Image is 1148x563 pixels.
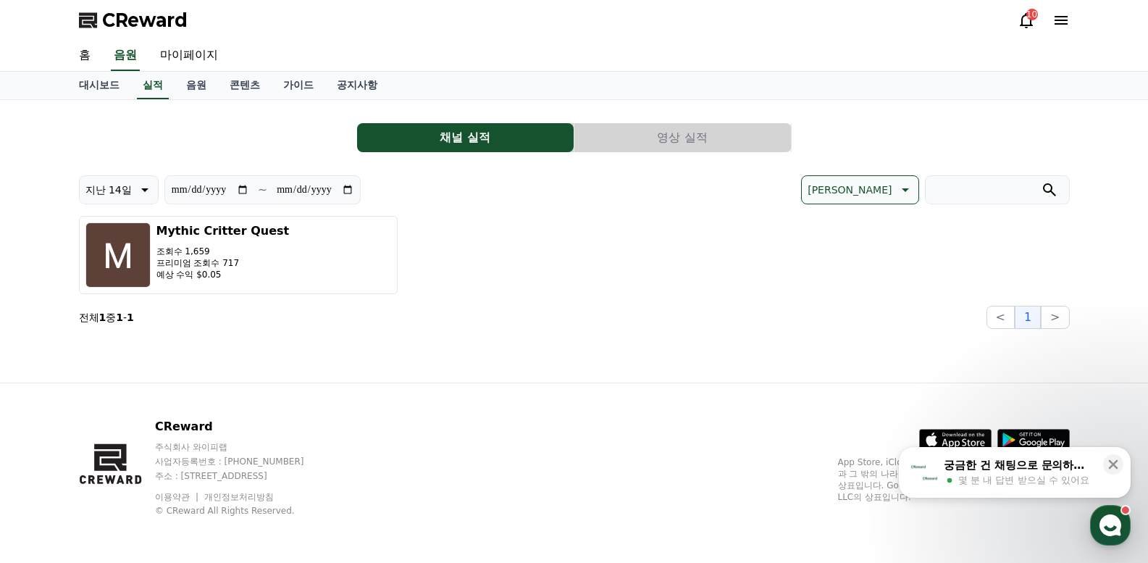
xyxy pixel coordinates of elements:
[67,41,102,71] a: 홈
[85,222,151,288] img: Mythic Critter Quest
[99,312,106,323] strong: 1
[85,180,132,200] p: 지난 14일
[224,464,241,476] span: 설정
[1018,12,1035,29] a: 10
[357,123,574,152] button: 채널 실적
[79,175,159,204] button: 지난 14일
[67,72,131,99] a: 대시보드
[155,456,332,467] p: 사업자등록번호 : [PHONE_NUMBER]
[156,246,290,257] p: 조회수 1,659
[155,505,332,517] p: © CReward All Rights Reserved.
[801,175,918,204] button: [PERSON_NAME]
[127,312,134,323] strong: 1
[325,72,389,99] a: 공지사항
[96,443,187,479] a: 대화
[156,269,290,280] p: 예상 수익 $0.05
[218,72,272,99] a: 콘텐츠
[156,222,290,240] h3: Mythic Critter Quest
[204,492,274,502] a: 개인정보처리방침
[1041,306,1069,329] button: >
[111,41,140,71] a: 음원
[155,470,332,482] p: 주소 : [STREET_ADDRESS]
[148,41,230,71] a: 마이페이지
[102,9,188,32] span: CReward
[808,180,892,200] p: [PERSON_NAME]
[187,443,278,479] a: 설정
[79,310,134,325] p: 전체 중 -
[156,257,290,269] p: 프리미엄 조회수 717
[4,443,96,479] a: 홈
[838,456,1070,503] p: App Store, iCloud, iCloud Drive 및 iTunes Store는 미국과 그 밖의 나라 및 지역에서 등록된 Apple Inc.의 서비스 상표입니다. Goo...
[258,181,267,199] p: ~
[79,216,398,294] button: Mythic Critter Quest 조회수 1,659 프리미엄 조회수 717 예상 수익 $0.05
[1015,306,1041,329] button: 1
[155,418,332,435] p: CReward
[79,9,188,32] a: CReward
[155,441,332,453] p: 주식회사 와이피랩
[46,464,54,476] span: 홈
[574,123,791,152] button: 영상 실적
[116,312,123,323] strong: 1
[986,306,1015,329] button: <
[137,72,169,99] a: 실적
[574,123,792,152] a: 영상 실적
[1026,9,1038,20] div: 10
[133,465,150,477] span: 대화
[175,72,218,99] a: 음원
[272,72,325,99] a: 가이드
[155,492,201,502] a: 이용약관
